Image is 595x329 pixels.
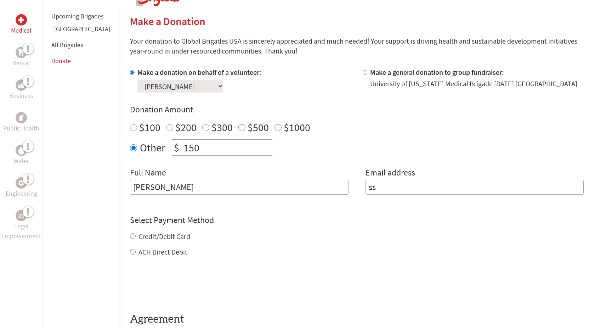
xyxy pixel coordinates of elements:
[138,247,187,256] label: ACH Direct Debit
[1,210,41,241] a: Legal EmpowermentLegal Empowerment
[211,121,233,134] label: $300
[130,214,584,226] h4: Select Payment Method
[16,145,27,156] div: Water
[16,210,27,221] div: Legal Empowerment
[137,68,261,77] label: Make a donation on behalf of a volunteer:
[18,82,24,88] img: Business
[51,53,110,69] li: Donate
[13,156,29,166] p: Water
[365,180,584,195] input: Your Email
[248,121,269,134] label: $500
[140,139,165,156] label: Other
[370,79,577,89] div: University of [US_STATE] Medical Brigade [DATE] [GEOGRAPHIC_DATA]
[6,177,37,199] a: EngineeringEngineering
[3,123,39,133] p: Public Health
[12,58,30,68] p: Dental
[9,79,33,101] a: BusinessBusiness
[1,221,41,241] p: Legal Empowerment
[3,112,39,133] a: Public HealthPublic Health
[16,112,27,123] div: Public Health
[11,14,32,35] a: MedicalMedical
[13,145,29,166] a: WaterWater
[16,47,27,58] div: Dental
[16,14,27,26] div: Medical
[370,68,504,77] label: Make a general donation to group fundraiser:
[130,271,238,299] iframe: reCAPTCHA
[175,121,197,134] label: $200
[18,146,24,154] img: Water
[51,37,110,53] li: All Brigades
[130,180,348,195] input: Enter Full Name
[51,24,110,37] li: Guatemala
[51,41,83,49] a: All Brigades
[16,79,27,91] div: Business
[6,189,37,199] p: Engineering
[138,232,190,241] label: Credit/Debit Card
[171,140,182,155] div: $
[51,57,71,65] a: Donate
[12,47,30,68] a: DentalDental
[182,140,273,155] input: Enter Amount
[18,17,24,23] img: Medical
[11,26,32,35] p: Medical
[18,180,24,186] img: Engineering
[51,9,110,24] li: Upcoming Brigades
[51,12,104,20] a: Upcoming Brigades
[130,313,584,326] h4: Agreement
[365,167,415,180] label: Email address
[9,91,33,101] p: Business
[54,25,110,33] a: [GEOGRAPHIC_DATA]
[130,36,584,56] p: Your donation to Global Brigades USA is sincerely appreciated and much needed! Your support is dr...
[16,177,27,189] div: Engineering
[130,15,584,28] h2: Make a Donation
[284,121,310,134] label: $1000
[18,213,24,218] img: Legal Empowerment
[18,49,24,56] img: Dental
[18,114,24,121] img: Public Health
[139,121,160,134] label: $100
[130,104,584,115] h4: Donation Amount
[130,167,166,180] label: Full Name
